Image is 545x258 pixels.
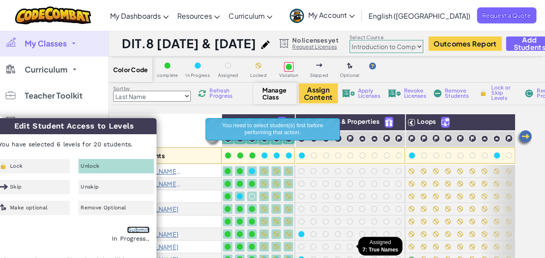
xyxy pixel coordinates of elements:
a: Curriculum [224,4,277,27]
span: Manage Class [262,86,288,100]
img: IconFreeLevelv2.svg [278,117,286,127]
img: IconChallengeLevel.svg [382,134,391,142]
span: Unskip [81,184,99,189]
img: IconFreeLevelv2.svg [385,117,393,127]
img: IconLock.svg [479,89,488,97]
h1: DIT.8 [DATE] & [DATE] [122,35,257,52]
span: English ([GEOGRAPHIC_DATA]) [369,11,470,20]
a: Submit [127,226,150,233]
img: IconHint.svg [369,63,376,69]
span: Loops [417,117,436,125]
span: My Account [308,10,355,20]
span: Teacher Toolkit [25,92,82,99]
label: Sort by [113,85,191,92]
img: IconSkippedLevel.svg [316,63,323,67]
span: Unlock [81,163,99,169]
span: Lock or Skip Levels [491,85,517,101]
img: IconPracticeLevel.svg [493,135,500,142]
span: Curriculum [228,11,264,20]
span: Revoke Licenses [404,88,426,99]
a: Resources [173,4,224,27]
img: IconChallengeLevel.svg [505,134,513,142]
span: Remove Optional [81,205,126,210]
span: No licenses yet [292,36,338,43]
span: Skip [10,184,22,189]
img: IconRemoveStudents.svg [434,89,441,97]
span: Arguments & Properties [307,117,379,125]
button: Outcomes Report [428,36,502,51]
img: IconChallengeLevel.svg [468,134,476,142]
span: Violation [279,73,298,78]
span: complete [157,73,178,78]
label: Select Course [349,34,423,41]
img: IconChallengeLevel.svg [432,134,440,142]
img: IconLicenseApply.svg [342,89,355,97]
a: English ([GEOGRAPHIC_DATA]) [364,4,475,27]
span: My Licenses [25,118,71,126]
div: Assigned [358,237,402,255]
span: Optional [340,73,359,78]
a: Request Licenses [292,43,338,50]
button: Assign Content [299,83,338,103]
img: IconLicenseRevoke.svg [388,89,401,97]
img: Arrow_Left.png [516,129,533,147]
img: IconPracticeLevel.svg [371,135,378,142]
span: Add Students [513,36,545,51]
span: Resources [177,11,212,20]
img: IconChallengeLevel.svg [408,134,416,142]
img: Arrow_Left_Inactive.png [204,130,222,147]
a: My Account [285,2,359,29]
a: My Dashboards [106,4,173,27]
span: Curriculum [25,66,68,73]
img: IconChallengeLevel.svg [346,134,354,142]
span: My Classes [25,40,67,47]
img: IconReset.svg [525,89,533,97]
img: IconUnlockWithCall.svg [441,117,449,127]
img: IconChallengeLevel.svg [444,134,452,142]
img: IconChallengeLevel.svg [456,134,464,142]
span: Color Code [113,66,148,73]
span: Locked [250,73,266,78]
span: Lock [10,163,23,169]
span: Remove Students [445,88,471,99]
span: My Dashboards [110,11,161,20]
span: Refresh Progress [209,88,236,99]
img: IconChallengeLevel.svg [395,134,403,142]
span: Apply Licenses [358,88,380,99]
span: Make optional [10,205,48,210]
img: IconReload.svg [198,89,206,98]
a: Request a Quote [477,7,536,23]
img: CodeCombat logo [15,7,91,24]
img: IconPracticeLevel.svg [481,135,488,142]
img: IconChallengeLevel.svg [420,134,428,142]
span: You need to select student(s) first before performing that action. [222,122,323,136]
img: iconPencil.svg [261,40,270,49]
img: IconOptionalLevel.svg [347,63,352,69]
span: Assigned [218,73,238,78]
span: In Progress [186,73,210,78]
span: Basic Syntax [233,117,272,125]
span: Skipped [310,73,328,78]
strong: 7: True Names [362,247,398,253]
img: IconPracticeLevel.svg [359,135,366,142]
img: avatar [290,9,304,23]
